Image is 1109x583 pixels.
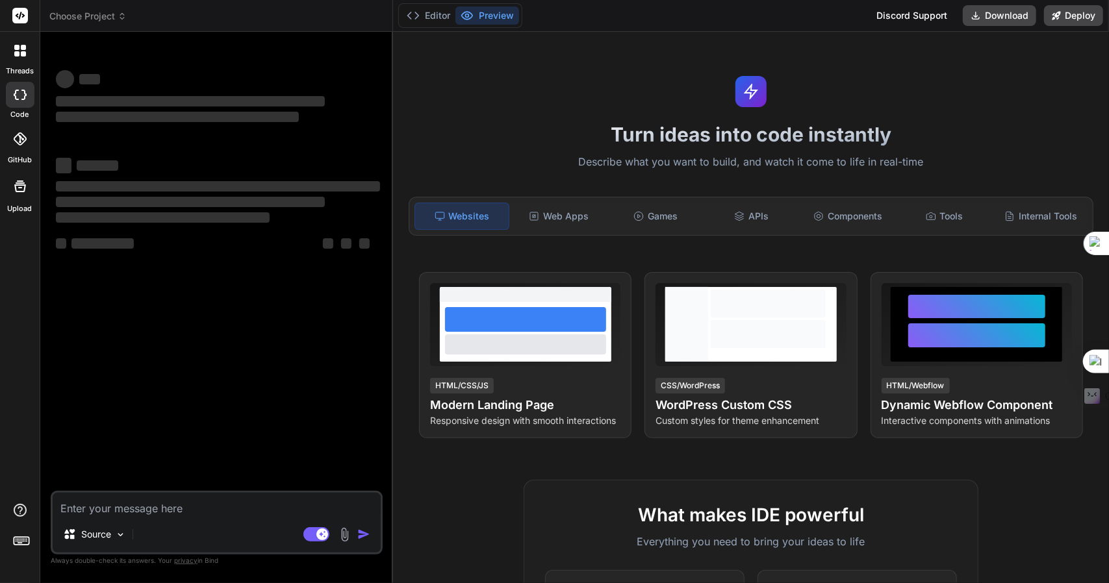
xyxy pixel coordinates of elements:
[81,528,111,541] p: Source
[359,238,370,249] span: ‌
[430,378,494,393] div: HTML/CSS/JS
[51,554,383,567] p: Always double-check its answers. Your in Bind
[705,203,798,230] div: APIs
[8,155,32,166] label: GitHub
[6,66,34,77] label: threads
[882,414,1072,427] p: Interactive components with animations
[56,70,74,88] span: ‌
[545,501,957,528] h2: What makes IDE powerful
[656,378,725,393] div: CSS/WordPress
[545,534,957,549] p: Everything you need to bring your ideas to life
[430,396,620,414] h4: Modern Landing Page
[323,238,333,249] span: ‌
[963,5,1036,26] button: Download
[174,556,198,564] span: privacy
[401,154,1101,171] p: Describe what you want to build, and watch it come to life in real-time
[430,414,620,427] p: Responsive design with smooth interactions
[897,203,991,230] div: Tools
[337,527,352,542] img: attachment
[656,414,846,427] p: Custom styles for theme enhancement
[56,96,325,106] span: ‌
[608,203,702,230] div: Games
[56,212,270,223] span: ‌
[56,181,380,192] span: ‌
[994,203,1088,230] div: Internal Tools
[11,109,29,120] label: code
[79,74,100,84] span: ‌
[656,396,846,414] h4: WordPress Custom CSS
[801,203,895,230] div: Components
[401,123,1101,146] h1: Turn ideas into code instantly
[357,528,370,541] img: icon
[402,6,455,25] button: Editor
[1044,5,1103,26] button: Deploy
[71,238,134,249] span: ‌
[8,203,32,214] label: Upload
[56,112,299,122] span: ‌
[56,238,66,249] span: ‌
[869,5,955,26] div: Discord Support
[455,6,519,25] button: Preview
[115,529,126,540] img: Pick Models
[56,158,71,173] span: ‌
[882,396,1072,414] h4: Dynamic Webflow Component
[77,160,118,171] span: ‌
[414,203,509,230] div: Websites
[882,378,950,393] div: HTML/Webflow
[512,203,605,230] div: Web Apps
[56,197,325,207] span: ‌
[49,10,127,23] span: Choose Project
[341,238,351,249] span: ‌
